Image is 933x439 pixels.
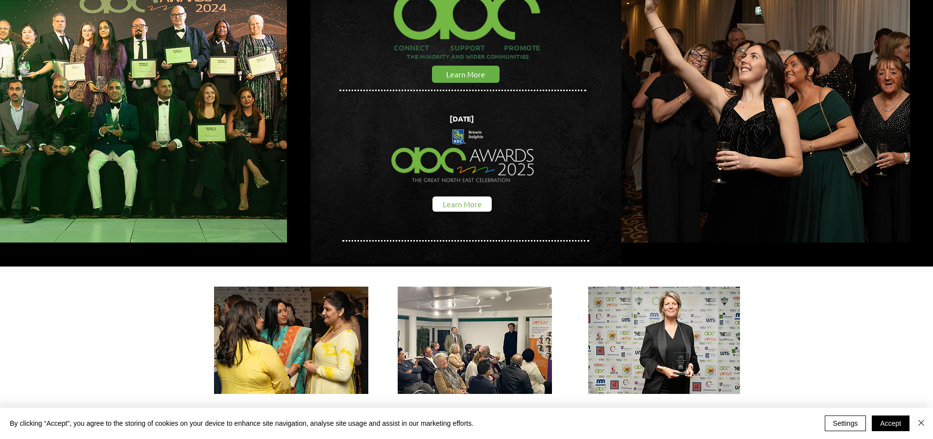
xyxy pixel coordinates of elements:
[10,419,474,428] span: By clicking “Accept”, you agree to the storing of cookies on your device to enhance site navigati...
[214,287,368,394] img: ABCAwards2024-09595.jpg
[450,114,474,123] span: [DATE]
[407,52,529,60] span: THE MINORITY AND WIDER COMMUNITIES
[825,415,866,431] button: Settings
[443,199,482,209] span: Learn More
[398,287,552,394] img: IMG-20230119-WA0022.jpg
[394,43,540,52] span: CONNECT SUPPORT PROMOTE
[915,415,927,431] button: Close
[915,417,927,429] img: Close
[872,415,909,431] button: Accept
[383,111,544,201] img: Northern Insights Double Pager Apr 2025.png
[432,66,500,83] a: Learn More
[446,69,485,79] span: Learn More
[588,287,740,394] img: ABCAwards2024-00042-Enhanced-NR.jpg
[432,196,492,212] a: Learn More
